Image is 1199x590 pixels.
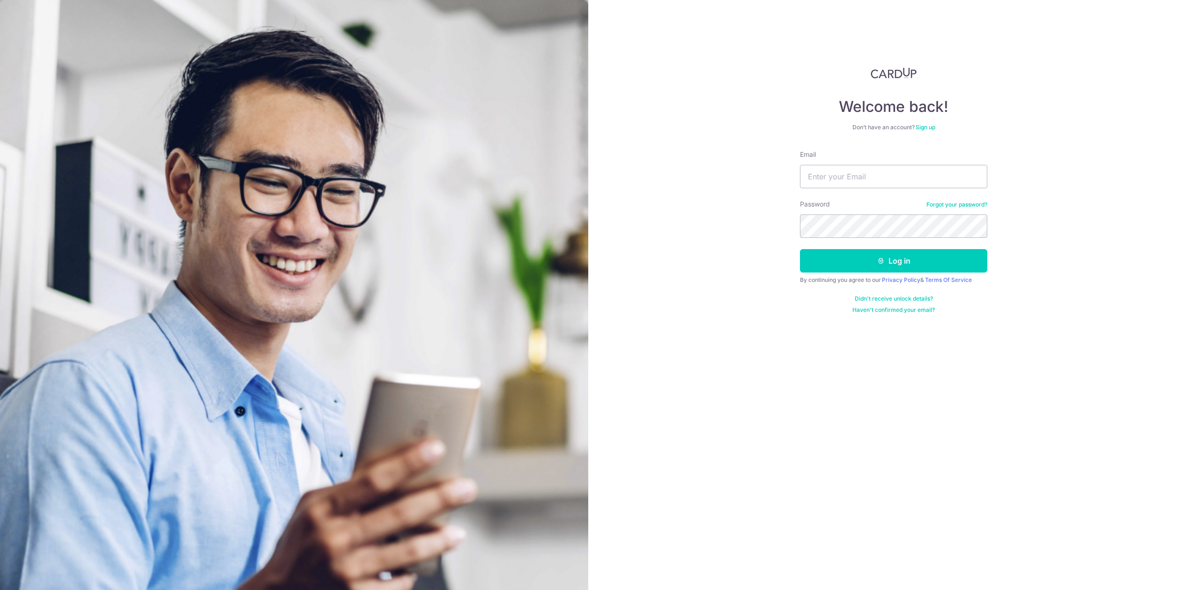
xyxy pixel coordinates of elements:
img: CardUp Logo [871,67,917,79]
h4: Welcome back! [800,97,987,116]
a: Sign up [916,124,935,131]
input: Enter your Email [800,165,987,188]
a: Forgot your password? [926,201,987,208]
a: Haven't confirmed your email? [852,306,935,314]
div: By continuing you agree to our & [800,276,987,284]
a: Privacy Policy [882,276,920,283]
label: Email [800,150,816,159]
label: Password [800,199,830,209]
a: Terms Of Service [925,276,972,283]
button: Log in [800,249,987,273]
a: Didn't receive unlock details? [855,295,933,302]
div: Don’t have an account? [800,124,987,131]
